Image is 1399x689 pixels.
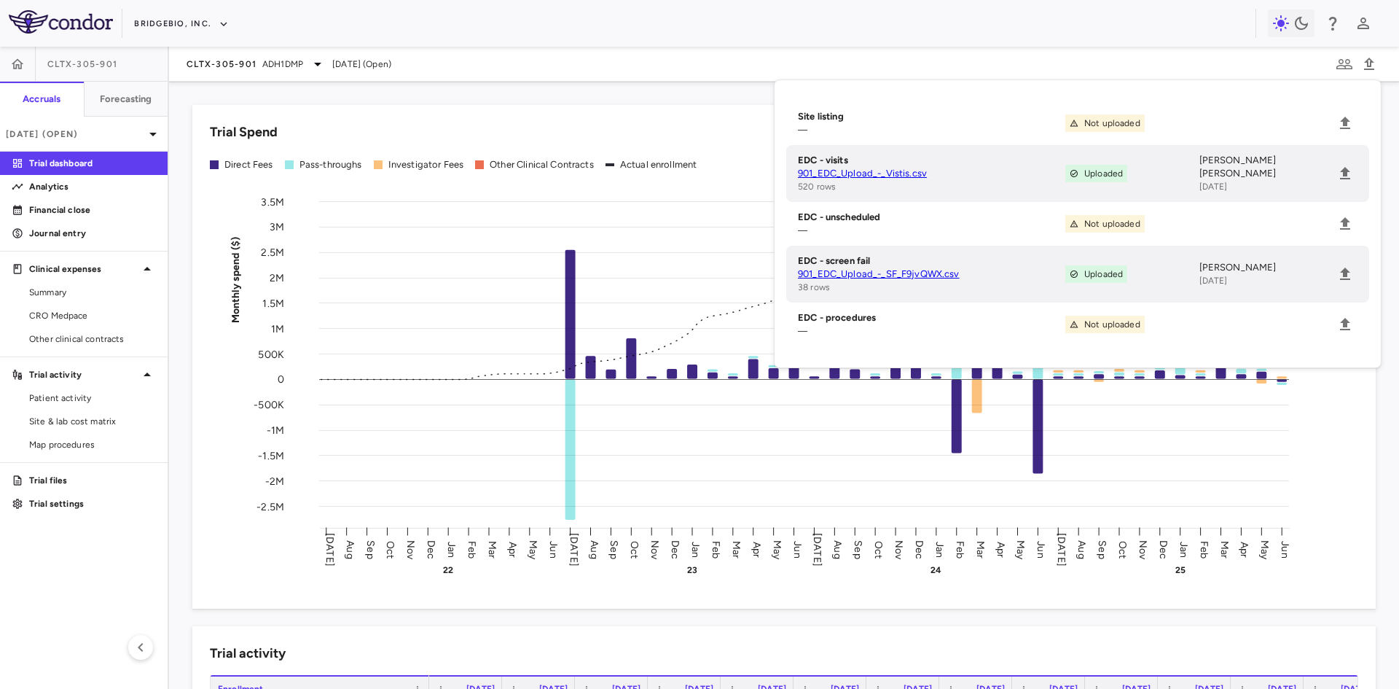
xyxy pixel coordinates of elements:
text: Nov [1137,540,1149,559]
text: Jun [1279,541,1291,558]
p: Trial activity [29,368,138,381]
text: 25 [1175,565,1186,575]
h6: EDC - visits [798,154,1065,167]
span: — [798,326,807,336]
span: Uploaded [1084,167,1123,180]
p: Trial files [29,474,156,487]
text: 22 [443,565,453,575]
text: Jan [933,541,946,557]
text: Mar [1218,540,1231,558]
text: 24 [930,565,941,575]
text: Oct [872,540,885,558]
tspan: -500K [254,399,284,411]
tspan: 1M [271,322,284,335]
text: Nov [893,540,905,559]
text: May [1258,540,1271,559]
span: Site & lab cost matrix [29,415,156,428]
text: Apr [751,541,763,557]
h6: Accruals [23,93,60,106]
span: Upload [1333,111,1357,136]
tspan: 1.5M [262,297,284,309]
span: CLTX-305-901 [47,58,117,70]
h6: EDC - screen fail [798,254,1065,268]
text: Feb [954,540,966,558]
text: [DATE] [811,533,823,567]
span: Map procedures [29,438,156,451]
div: Investigator Fees [388,158,464,171]
span: CLTX-305-901 [187,58,256,70]
text: Aug [1075,540,1088,558]
div: Pass-throughs [299,158,362,171]
div: Direct Fees [224,158,273,171]
text: Mar [486,540,498,558]
span: [DATE] [1199,276,1228,286]
text: Feb [710,540,722,558]
text: [DATE] [324,533,336,567]
text: Mar [974,540,987,558]
tspan: -1M [267,424,284,437]
div: Actual enrollment [620,158,697,171]
span: [DATE] (Open) [332,58,391,71]
p: [PERSON_NAME] [PERSON_NAME] [1199,154,1333,180]
text: Nov [648,540,661,559]
text: Dec [669,540,681,558]
span: Not uploaded [1084,318,1140,331]
tspan: 3M [270,221,284,233]
text: Apr [1238,541,1250,557]
text: 23 [687,565,697,575]
a: 901_EDC_Upload_-_Vistis.csv [798,167,1065,180]
tspan: 2.5M [261,246,284,259]
text: Sep [608,540,620,558]
p: Clinical expenses [29,262,138,276]
a: 901_EDC_Upload_-_SF_F9jvQWX.csv [798,268,1065,281]
text: Dec [425,540,437,558]
text: Apr [506,541,519,557]
span: — [798,225,807,235]
tspan: 0 [278,373,284,386]
h6: Trial Spend [210,122,278,142]
text: May [1014,540,1027,559]
text: Oct [1116,540,1129,558]
span: 520 rows [798,182,836,192]
span: Other clinical contracts [29,332,156,346]
text: Aug [831,540,844,558]
tspan: -2M [265,475,284,487]
text: Mar [730,540,742,558]
text: Dec [1157,540,1169,558]
p: Financial close [29,203,156,217]
h6: Forecasting [100,93,152,106]
span: Upload [1333,161,1357,186]
text: Sep [1096,540,1108,558]
h6: EDC - procedures [798,311,1065,324]
text: Sep [364,540,377,558]
text: Jan [689,541,702,557]
text: Apr [995,541,1007,557]
span: 38 rows [798,282,830,292]
tspan: 3.5M [261,195,284,208]
h6: Trial activity [210,644,286,663]
text: Nov [404,540,417,559]
span: Not uploaded [1084,217,1140,230]
button: BridgeBio, Inc. [134,12,229,36]
text: [DATE] [1055,533,1067,567]
span: Patient activity [29,392,156,405]
span: — [798,125,807,135]
text: Jun [791,541,804,558]
span: Summary [29,286,156,299]
text: Jun [1035,541,1047,558]
text: Dec [913,540,925,558]
span: [DATE] [1199,182,1228,192]
span: Upload [1333,312,1357,337]
tspan: Monthly spend ($) [230,236,242,323]
p: Analytics [29,180,156,193]
p: [PERSON_NAME] [1199,261,1333,274]
tspan: 2M [270,272,284,284]
span: CRO Medpace [29,309,156,322]
text: Oct [628,540,640,558]
p: [DATE] (Open) [6,128,144,141]
text: Sep [852,540,864,558]
img: logo-full-SnFGN8VE.png [9,10,113,34]
h6: Site listing [798,110,1065,123]
span: Upload [1333,262,1357,287]
div: Other Clinical Contracts [490,158,594,171]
